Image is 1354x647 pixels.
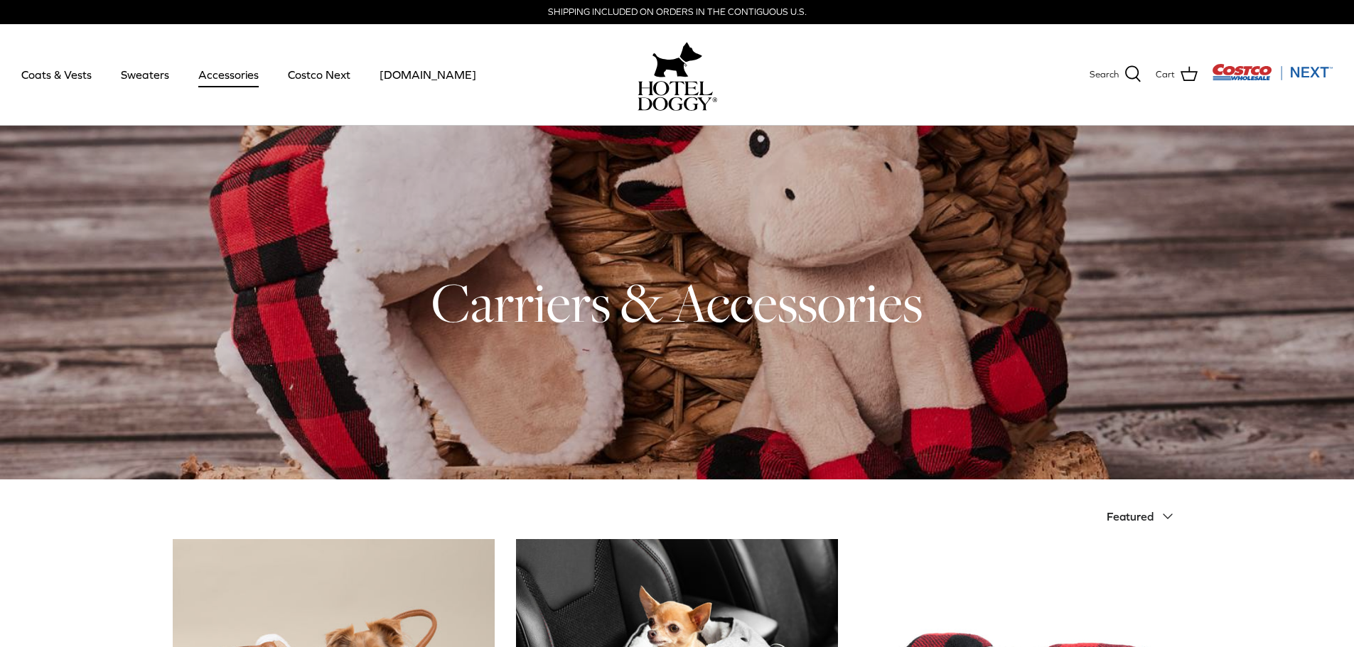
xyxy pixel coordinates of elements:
img: hoteldoggy.com [652,38,702,81]
img: hoteldoggycom [638,81,717,111]
a: Search [1090,65,1141,84]
a: Cart [1156,65,1198,84]
span: Featured [1107,510,1154,523]
span: Search [1090,67,1119,82]
a: Costco Next [275,50,363,99]
button: Featured [1107,501,1182,532]
a: Accessories [186,50,272,99]
a: Sweaters [108,50,182,99]
a: [DOMAIN_NAME] [367,50,489,99]
a: hoteldoggy.com hoteldoggycom [638,38,717,111]
span: Cart [1156,67,1175,82]
a: Visit Costco Next [1212,72,1333,83]
h1: Carriers & Accessories [173,268,1182,337]
img: Costco Next [1212,63,1333,81]
a: Coats & Vests [9,50,104,99]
